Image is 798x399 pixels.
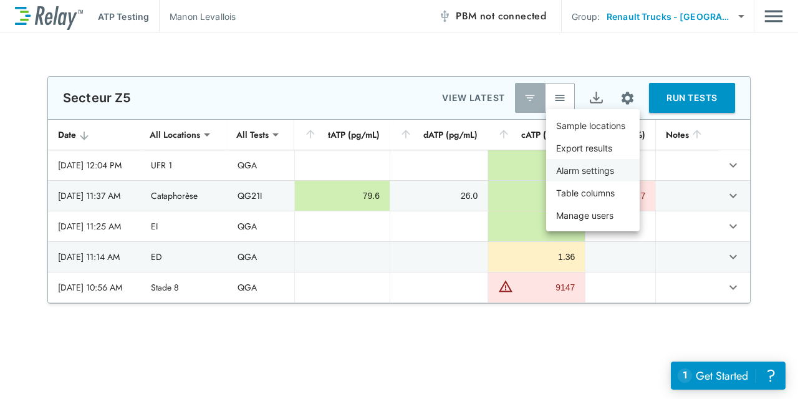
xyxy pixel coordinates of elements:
[556,119,625,132] p: Sample locations
[556,164,614,177] p: Alarm settings
[556,209,613,222] p: Manage users
[671,362,786,390] iframe: Resource center
[556,142,612,155] p: Export results
[556,186,615,199] p: Table columns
